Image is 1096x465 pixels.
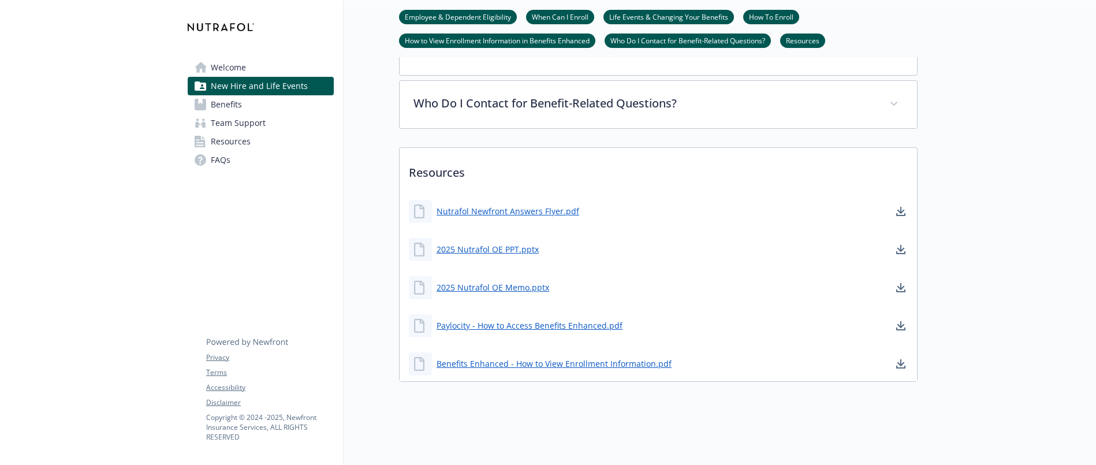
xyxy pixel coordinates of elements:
[211,151,230,169] span: FAQs
[603,11,734,22] a: Life Events & Changing Your Benefits
[743,11,799,22] a: How To Enroll
[206,382,333,393] a: Accessibility
[437,319,622,332] a: Paylocity - How to Access Benefits Enhanced.pdf
[894,357,908,371] a: download document
[437,281,549,293] a: 2025 Nutrafol OE Memo.pptx
[413,95,875,112] p: Who Do I Contact for Benefit-Related Questions?
[206,397,333,408] a: Disclaimer
[399,11,517,22] a: Employee & Dependent Eligibility
[399,35,595,46] a: How to View Enrollment Information in Benefits Enhanced
[894,319,908,333] a: download document
[206,352,333,363] a: Privacy
[437,358,672,370] a: Benefits Enhanced - How to View Enrollment Information.pdf
[188,77,334,95] a: New Hire and Life Events
[211,58,246,77] span: Welcome
[188,132,334,151] a: Resources
[206,412,333,442] p: Copyright © 2024 - 2025 , Newfront Insurance Services, ALL RIGHTS RESERVED
[188,58,334,77] a: Welcome
[188,95,334,114] a: Benefits
[211,95,242,114] span: Benefits
[211,77,308,95] span: New Hire and Life Events
[437,243,539,255] a: 2025 Nutrafol OE PPT.pptx
[400,148,917,191] p: Resources
[188,151,334,169] a: FAQs
[188,114,334,132] a: Team Support
[894,243,908,256] a: download document
[780,35,825,46] a: Resources
[437,205,579,217] a: Nutrafol Newfront Answers Flyer.pdf
[526,11,594,22] a: When Can I Enroll
[605,35,771,46] a: Who Do I Contact for Benefit-Related Questions?
[206,367,333,378] a: Terms
[211,114,266,132] span: Team Support
[894,204,908,218] a: download document
[894,281,908,295] a: download document
[400,81,917,128] div: Who Do I Contact for Benefit-Related Questions?
[211,132,251,151] span: Resources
